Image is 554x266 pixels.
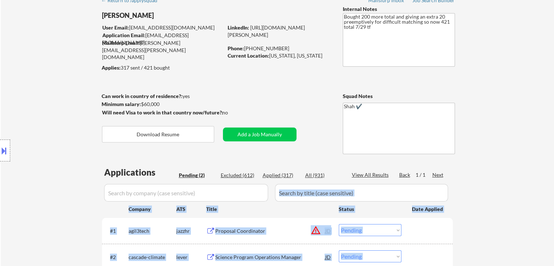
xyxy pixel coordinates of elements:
div: Back [399,171,411,179]
button: warning_amber [311,225,321,235]
div: Date Applied [412,206,444,213]
div: [US_STATE], [US_STATE] [228,52,331,59]
div: jazzhr [176,227,206,235]
div: Applications [104,168,176,177]
strong: Mailslurp Email: [102,40,140,46]
div: Applied (317) [263,172,299,179]
div: JD [325,250,332,263]
div: Status [339,202,401,215]
div: Squad Notes [343,93,455,100]
div: JD [325,224,332,237]
div: 317 sent / 421 bought [102,64,223,71]
button: Download Resume [102,126,214,142]
strong: Can work in country of residence?: [102,93,182,99]
div: Pending (2) [179,172,215,179]
div: lever [176,254,206,261]
input: Search by title (case sensitive) [275,184,448,202]
div: yes [102,93,221,100]
div: ATS [176,206,206,213]
a: [URL][DOMAIN_NAME][PERSON_NAME] [228,24,305,38]
strong: User Email: [102,24,129,31]
div: [PERSON_NAME][EMAIL_ADDRESS][PERSON_NAME][DOMAIN_NAME] [102,39,223,61]
div: 1 / 1 [416,171,432,179]
div: agil3tech [129,227,176,235]
strong: Will need Visa to work in that country now/future?: [102,109,223,116]
input: Search by company (case sensitive) [104,184,268,202]
div: Science Program Operations Manager [215,254,325,261]
strong: Current Location: [228,52,269,59]
div: [PHONE_NUMBER] [228,45,331,52]
div: Excluded (612) [221,172,257,179]
button: Add a Job Manually [223,128,296,141]
div: [EMAIL_ADDRESS][DOMAIN_NAME] [102,24,223,31]
div: View All Results [352,171,391,179]
div: cascade-climate [129,254,176,261]
div: [EMAIL_ADDRESS][DOMAIN_NAME] [102,32,223,46]
div: $60,000 [102,101,223,108]
strong: Phone: [228,45,244,51]
div: [PERSON_NAME] [102,11,252,20]
div: All (931) [305,172,342,179]
div: Next [432,171,444,179]
div: Company [129,206,176,213]
div: Proposal Coordinator [215,227,325,235]
div: #2 [110,254,123,261]
strong: LinkedIn: [228,24,249,31]
div: Internal Notes [343,5,455,13]
div: no [222,109,243,116]
div: Title [206,206,332,213]
strong: Application Email: [102,32,145,38]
